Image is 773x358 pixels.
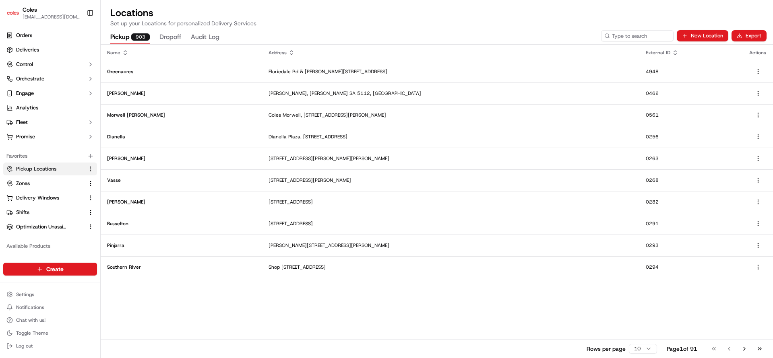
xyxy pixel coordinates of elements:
[16,317,45,323] span: Chat with us!
[3,289,97,300] button: Settings
[749,49,767,56] div: Actions
[3,302,97,313] button: Notifications
[16,61,33,68] span: Control
[6,180,84,187] a: Zones
[667,345,697,353] div: Page 1 of 91
[732,30,767,41] button: Export
[16,104,38,111] span: Analytics
[6,6,19,19] img: Coles
[646,220,737,227] p: 0291
[16,75,44,82] span: Orchestrate
[6,165,84,173] a: Pickup Locations
[3,191,97,204] button: Delivery Windows
[16,194,59,202] span: Delivery Windows
[269,90,632,97] p: [PERSON_NAME], [PERSON_NAME] SA 5112, [GEOGRAPHIC_DATA]
[3,327,97,339] button: Toggle Theme
[269,68,632,75] p: Floriedale Rd & [PERSON_NAME][STREET_ADDRESS]
[107,134,256,140] p: Dianella
[269,220,632,227] p: [STREET_ADDRESS]
[646,112,737,118] p: 0561
[110,31,150,44] button: Pickup
[3,177,97,190] button: Zones
[3,253,97,265] button: Nash AI
[3,150,97,163] div: Favorites
[3,43,97,56] a: Deliveries
[107,112,256,118] p: Morwell [PERSON_NAME]
[16,133,35,140] span: Promise
[16,304,44,311] span: Notifications
[3,263,97,276] button: Create
[107,177,256,183] p: Vasse
[3,29,97,42] a: Orders
[677,30,728,41] button: New Location
[646,155,737,162] p: 0263
[269,155,632,162] p: [STREET_ADDRESS][PERSON_NAME][PERSON_NAME]
[16,119,28,126] span: Fleet
[16,180,30,187] span: Zones
[6,223,84,230] a: Optimization Unassigned Orders
[269,177,632,183] p: [STREET_ADDRESS][PERSON_NAME]
[646,199,737,205] p: 0282
[110,6,763,19] h2: Locations
[3,130,97,143] button: Promise
[107,220,256,227] p: Busselton
[107,49,256,56] div: Name
[3,206,97,219] button: Shifts
[16,255,34,263] span: Nash AI
[646,90,737,97] p: 0462
[646,49,737,56] div: External ID
[107,242,256,249] p: Pinjarra
[269,134,632,140] p: Dianella Plaza, [STREET_ADDRESS]
[3,240,97,253] div: Available Products
[3,220,97,233] button: Optimization Unassigned Orders
[3,340,97,352] button: Log out
[6,255,94,263] a: Nash AI
[107,199,256,205] p: [PERSON_NAME]
[269,199,632,205] p: [STREET_ADDRESS]
[646,242,737,249] p: 0293
[269,112,632,118] p: Coles Morwell, [STREET_ADDRESS][PERSON_NAME]
[23,14,80,20] button: [EMAIL_ADDRESS][DOMAIN_NAME]
[23,6,37,14] button: Coles
[131,33,150,41] div: 903
[107,68,256,75] p: Greenacres
[110,19,763,27] p: Set up your Locations for personalized Delivery Services
[16,291,34,298] span: Settings
[107,264,256,270] p: Southern River
[646,264,737,270] p: 0294
[191,31,219,44] button: Audit Log
[269,49,632,56] div: Address
[3,101,97,114] a: Analytics
[16,46,39,53] span: Deliveries
[3,72,97,85] button: Orchestrate
[16,32,32,39] span: Orders
[6,209,84,216] a: Shifts
[6,194,84,202] a: Delivery Windows
[3,3,83,23] button: ColesColes[EMAIL_ADDRESS][DOMAIN_NAME]
[3,116,97,129] button: Fleet
[46,265,64,273] span: Create
[3,87,97,100] button: Engage
[3,315,97,326] button: Chat with us!
[16,223,67,230] span: Optimization Unassigned Orders
[601,30,674,41] input: Type to search
[159,31,181,44] button: Dropoff
[16,343,33,349] span: Log out
[3,163,97,175] button: Pickup Locations
[16,209,29,216] span: Shifts
[107,155,256,162] p: [PERSON_NAME]
[269,264,632,270] p: Shop [STREET_ADDRESS]
[269,242,632,249] p: [PERSON_NAME][STREET_ADDRESS][PERSON_NAME]
[646,68,737,75] p: 4948
[3,58,97,71] button: Control
[646,177,737,183] p: 0268
[107,90,256,97] p: [PERSON_NAME]
[646,134,737,140] p: 0256
[16,165,56,173] span: Pickup Locations
[587,345,626,353] p: Rows per page
[16,90,34,97] span: Engage
[16,330,48,336] span: Toggle Theme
